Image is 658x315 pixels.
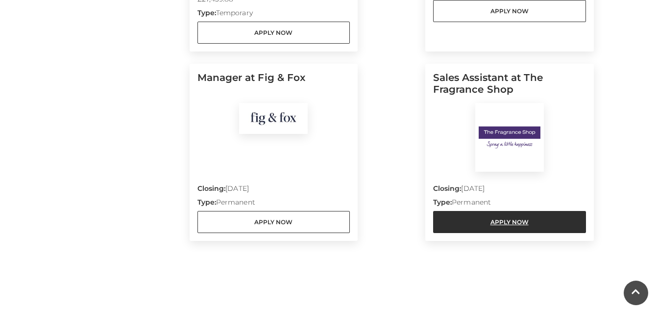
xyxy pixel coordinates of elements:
[433,211,586,233] a: Apply Now
[475,103,544,172] img: The Fragrance Shop
[197,184,350,197] p: [DATE]
[239,103,308,134] img: Fig & Fox
[433,184,586,197] p: [DATE]
[433,198,452,207] strong: Type:
[433,197,586,211] p: Permanent
[197,8,350,22] p: Temporary
[197,211,350,233] a: Apply Now
[433,184,462,193] strong: Closing:
[197,22,350,44] a: Apply Now
[197,184,226,193] strong: Closing:
[197,198,216,207] strong: Type:
[197,8,216,17] strong: Type:
[197,72,350,103] h5: Manager at Fig & Fox
[433,72,586,103] h5: Sales Assistant at The Fragrance Shop
[197,197,350,211] p: Permanent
